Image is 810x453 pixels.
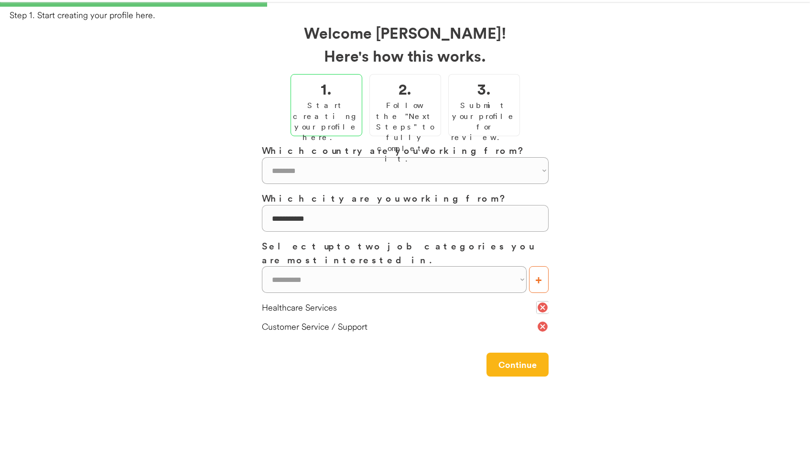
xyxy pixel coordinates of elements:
[262,191,549,205] h3: Which city are you working from?
[537,321,549,333] button: cancel
[262,321,537,333] div: Customer Service / Support
[451,100,517,143] div: Submit your profile for review.
[529,266,549,293] button: +
[262,21,549,67] h2: Welcome [PERSON_NAME]! Here's how this works.
[262,239,549,266] h3: Select up to two job categories you are most interested in.
[537,302,549,313] button: cancel
[10,9,810,21] div: Step 1. Start creating your profile here.
[477,77,491,100] h2: 3.
[372,100,438,164] div: Follow the "Next Steps" to fully complete it.
[2,2,808,7] div: 33%
[486,353,549,377] button: Continue
[262,143,549,157] h3: Which country are you working from?
[293,100,360,143] div: Start creating your profile here.
[262,302,537,313] div: Healthcare Services
[399,77,411,100] h2: 2.
[321,77,332,100] h2: 1.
